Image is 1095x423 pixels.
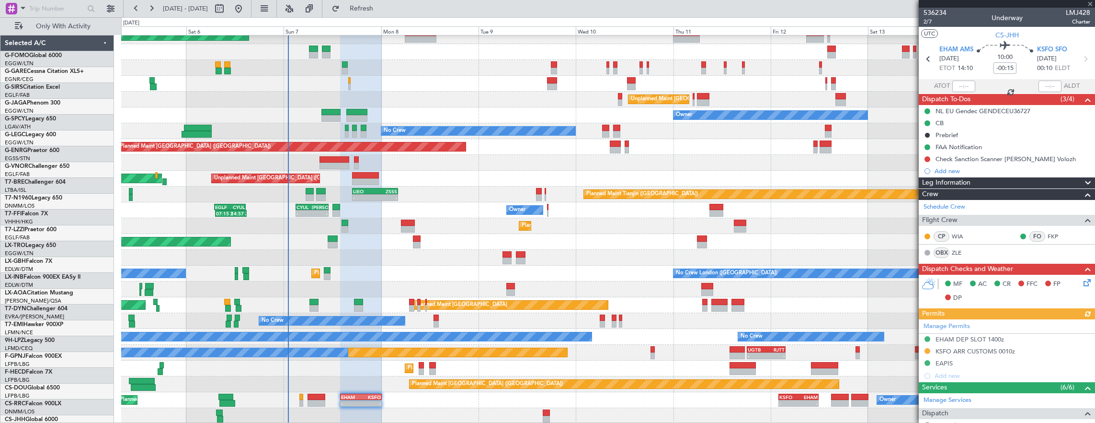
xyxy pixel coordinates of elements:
[216,211,231,216] div: 07:15 Z
[5,76,34,83] a: EGNR/CEG
[934,247,949,258] div: OBX
[586,187,698,201] div: Planned Maint Tianjin ([GEOGRAPHIC_DATA])
[5,116,25,122] span: G-SPCY
[522,219,584,233] div: Planned Maint Dusseldorf
[5,258,52,264] a: LX-GBHFalcon 7X
[5,266,33,273] a: EDLW/DTM
[5,92,30,99] a: EGLF/FAB
[297,211,312,216] div: -
[673,26,771,35] div: Thu 11
[5,171,30,178] a: EGLF/FAB
[1048,232,1069,241] a: FKP
[868,26,965,35] div: Sat 13
[935,143,982,151] div: FAA Notification
[361,394,381,400] div: KSFO
[631,92,786,106] div: Unplanned Maint [GEOGRAPHIC_DATA] ([PERSON_NAME] Intl)
[997,53,1013,62] span: 10:00
[5,401,61,407] a: CS-RRCFalcon 900LX
[5,329,33,336] a: LFMN/NCE
[5,139,34,146] a: EGGW/LTN
[5,195,62,201] a: T7-N1960Legacy 650
[935,155,1076,163] div: Check Sanction Scanner [PERSON_NAME] Volozh
[939,64,955,73] span: ETOT
[1064,82,1080,91] span: ALDT
[922,94,970,105] span: Dispatch To-Dos
[381,26,479,35] div: Mon 8
[5,84,23,90] span: G-SIRS
[284,26,381,35] div: Sun 7
[5,274,80,280] a: LX-INBFalcon 900EX EASy II
[741,329,763,344] div: No Crew
[934,82,950,91] span: ATOT
[312,211,328,216] div: -
[5,243,25,248] span: LX-TRO
[262,314,284,328] div: No Crew
[5,258,26,264] span: LX-GBH
[935,131,958,139] div: Prebrief
[939,54,959,64] span: [DATE]
[416,298,507,312] div: Planned Maint [GEOGRAPHIC_DATA]
[5,211,22,217] span: T7-FFI
[1061,382,1074,392] span: (6/6)
[186,26,284,35] div: Sat 6
[25,23,101,30] span: Only With Activity
[408,361,559,376] div: Planned Maint [GEOGRAPHIC_DATA] ([GEOGRAPHIC_DATA])
[1029,231,1045,242] div: FO
[5,243,56,248] a: LX-TROLegacy 650
[1055,64,1070,73] span: ELDT
[771,26,868,35] div: Fri 12
[879,393,896,407] div: Owner
[924,18,947,26] span: 2/7
[992,13,1023,23] div: Underway
[5,385,60,391] a: CS-DOUGlobal 6500
[924,396,971,405] a: Manage Services
[5,107,34,115] a: EGGW/LTN
[939,45,973,55] span: EHAM AMS
[5,227,24,233] span: T7-LZZI
[952,248,973,257] a: ZLE
[123,19,139,27] div: [DATE]
[1053,280,1061,289] span: FP
[576,26,673,35] div: Wed 10
[922,215,958,226] span: Flight Crew
[5,164,69,169] a: G-VNORChallenger 650
[361,400,381,406] div: -
[11,19,104,34] button: Only With Activity
[952,232,973,241] a: WIA
[995,30,1019,40] span: CS-JHH
[5,353,25,359] span: F-GPNJ
[1037,45,1067,55] span: KSFO SFO
[922,408,948,419] span: Dispatch
[341,394,361,400] div: EHAM
[5,227,57,233] a: T7-LZZIPraetor 600
[5,60,34,67] a: EGGW/LTN
[412,377,563,391] div: Planned Maint [GEOGRAPHIC_DATA] ([GEOGRAPHIC_DATA])
[766,353,785,359] div: -
[958,64,973,73] span: 14:10
[214,171,372,186] div: Unplanned Maint [GEOGRAPHIC_DATA] ([GEOGRAPHIC_DATA])
[5,290,27,296] span: LX-AOA
[922,177,970,188] span: Leg Information
[5,417,58,423] a: CS-JHHGlobal 6000
[1027,280,1038,289] span: FFC
[1037,64,1052,73] span: 00:10
[5,408,34,415] a: DNMM/LOS
[312,204,328,210] div: [PERSON_NAME]
[921,29,938,38] button: UTC
[327,1,385,16] button: Refresh
[5,155,30,162] a: EGSS/STN
[5,401,25,407] span: CS-RRC
[5,211,48,217] a: T7-FFIFalcon 7X
[5,69,27,74] span: G-GARE
[341,400,361,406] div: -
[342,5,382,12] span: Refresh
[314,266,465,281] div: Planned Maint [GEOGRAPHIC_DATA] ([GEOGRAPHIC_DATA])
[5,385,27,391] span: CS-DOU
[5,148,59,153] a: G-ENRGPraetor 600
[297,204,312,210] div: CYUL
[5,132,56,138] a: G-LEGCLegacy 600
[935,119,944,127] div: CB
[922,382,947,393] span: Services
[5,179,66,185] a: T7-BREChallenger 604
[5,306,68,312] a: T7-DYNChallenger 604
